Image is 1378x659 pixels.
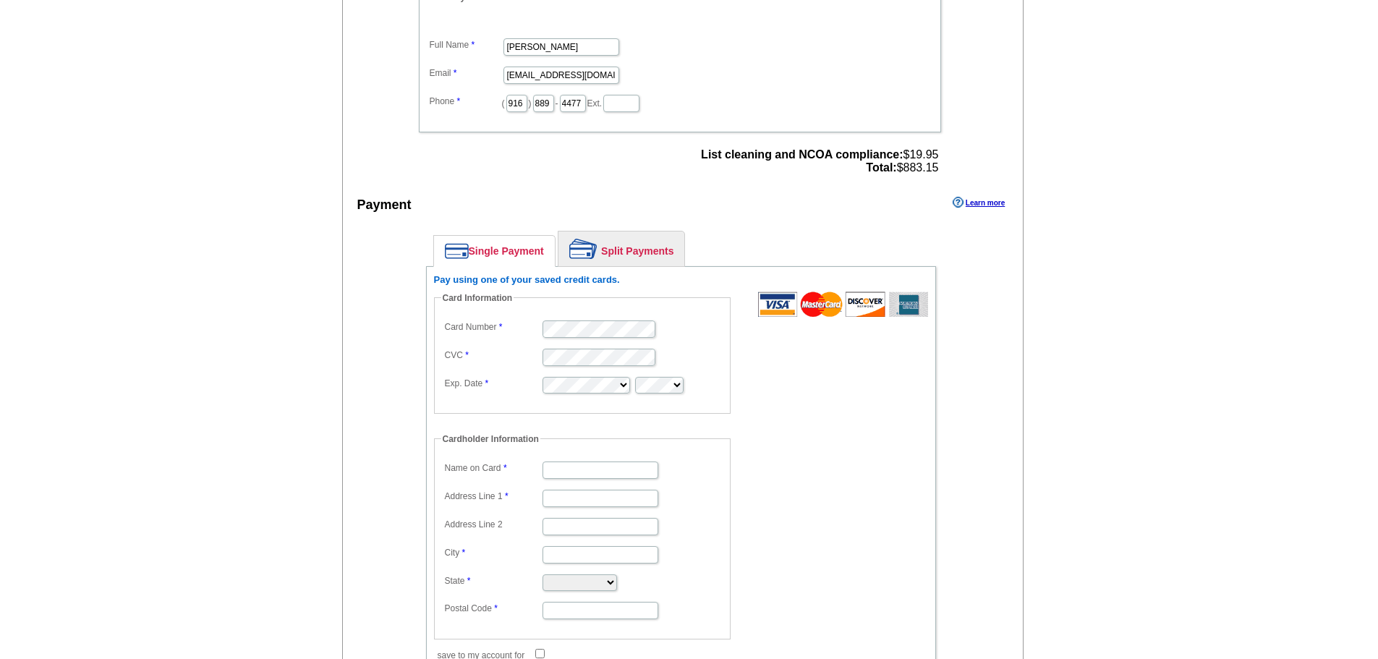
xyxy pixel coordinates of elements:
iframe: LiveChat chat widget [1089,323,1378,659]
label: Address Line 2 [445,518,541,531]
label: City [445,546,541,559]
dd: ( ) - Ext. [426,91,934,114]
a: Split Payments [558,231,684,266]
img: single-payment.png [445,243,469,259]
img: split-payment.png [569,239,597,259]
img: acceptedCards.gif [758,292,928,317]
a: Single Payment [434,236,555,266]
label: Address Line 1 [445,490,541,503]
span: $19.95 $883.15 [701,148,938,174]
legend: Card Information [441,292,514,305]
label: Full Name [430,38,502,51]
label: Email [430,67,502,80]
label: State [445,574,541,587]
strong: Total: [866,161,896,174]
label: CVC [445,349,541,362]
label: Phone [430,95,502,108]
legend: Cardholder Information [441,433,540,446]
label: Postal Code [445,602,541,615]
label: Card Number [445,320,541,333]
label: Name on Card [445,462,541,475]
strong: List cleaning and NCOA compliance: [701,148,903,161]
h6: Pay using one of your saved credit cards. [434,274,928,286]
label: Exp. Date [445,377,541,390]
div: Payment [357,195,412,215]
a: Learn more [953,197,1005,208]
